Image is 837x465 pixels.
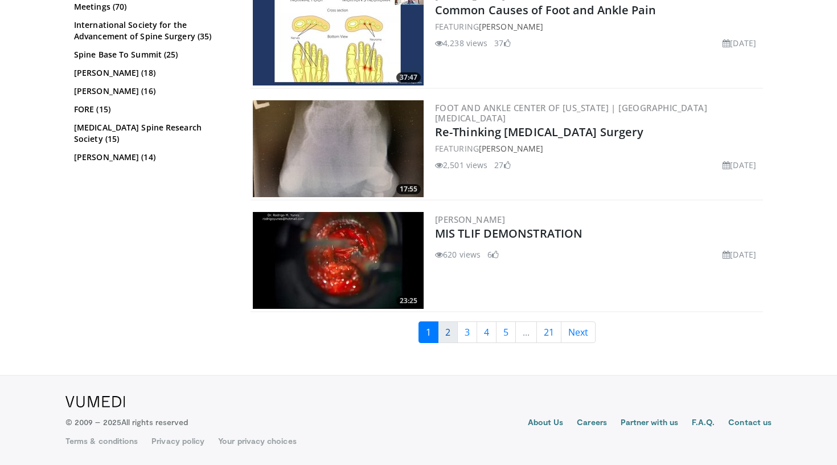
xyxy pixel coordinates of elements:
a: 23:25 [253,212,424,309]
img: af968b7d-8541-4634-ba46-50a52826645d.300x170_q85_crop-smart_upscale.jpg [253,212,424,309]
li: 2,501 views [435,159,487,171]
li: 620 views [435,248,481,260]
a: [PERSON_NAME] [435,214,505,225]
a: [PERSON_NAME] (16) [74,85,231,97]
a: 4 [477,321,497,343]
li: [DATE] [723,37,756,49]
a: [PERSON_NAME] (14) [74,152,231,163]
span: 17:55 [396,184,421,194]
a: [PERSON_NAME] [479,21,543,32]
a: 3 [457,321,477,343]
span: All rights reserved [121,417,188,427]
a: Your privacy choices [218,435,296,447]
span: 37:47 [396,72,421,83]
a: [MEDICAL_DATA] Spine Research Society (15) [74,122,231,145]
li: 6 [487,248,499,260]
a: Re-Thinking [MEDICAL_DATA] Surgery [435,124,643,140]
a: 5 [496,321,516,343]
a: Careers [577,417,607,430]
a: 1 [419,321,438,343]
a: FORE (15) [74,104,231,115]
a: 17:55 [253,100,424,197]
a: 21 [536,321,561,343]
a: F.A.Q. [692,417,715,430]
a: International Society for the Advancement of Spine Surgery (35) [74,19,231,42]
a: Spine Base To Summit (25) [74,49,231,60]
a: [PERSON_NAME] [479,143,543,154]
li: [DATE] [723,159,756,171]
a: Common Causes of Foot and Ankle Pain [435,2,657,18]
a: Privacy policy [151,435,204,447]
div: FEATURING [435,21,761,32]
a: 2 [438,321,458,343]
img: f19058de-cc92-49ad-bf7a-5bad1a581e93.jpg.300x170_q85_crop-smart_upscale.jpg [253,100,424,197]
a: Contact us [728,417,772,430]
li: 4,238 views [435,37,487,49]
div: FEATURING [435,142,761,154]
li: 27 [494,159,510,171]
p: © 2009 – 2025 [65,417,188,428]
a: MIS TLIF DEMONSTRATION [435,226,582,241]
a: About Us [528,417,564,430]
a: Next [561,321,596,343]
li: [DATE] [723,248,756,260]
a: Terms & conditions [65,435,138,447]
nav: Search results pages [251,321,763,343]
a: Partner with us [621,417,678,430]
li: 37 [494,37,510,49]
a: Foot and Ankle Center of [US_STATE] | [GEOGRAPHIC_DATA][MEDICAL_DATA] [435,102,707,124]
span: 23:25 [396,296,421,306]
img: VuMedi Logo [65,396,125,407]
a: [PERSON_NAME] (18) [74,67,231,79]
